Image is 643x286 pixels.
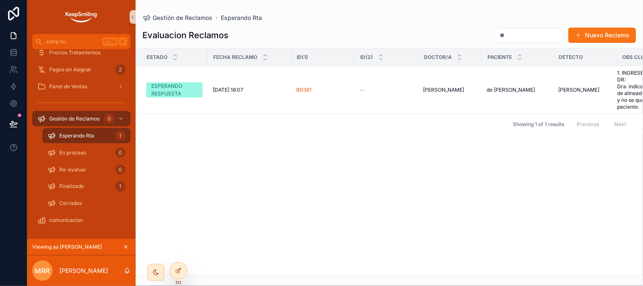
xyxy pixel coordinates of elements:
span: En proceso [59,149,86,156]
div: ESPERANDO RESPUESTA [151,82,198,98]
a: de [PERSON_NAME] [487,87,548,93]
span: Estado [147,54,167,61]
div: 0 [115,165,125,175]
span: de [PERSON_NAME] [487,87,535,93]
a: [PERSON_NAME] [423,87,477,93]
a: -- [360,87,413,93]
div: 0 [115,148,125,158]
span: [DATE] 18:07 [213,87,243,93]
span: Re-evaluar [59,166,86,173]
span: Ctrl [103,37,118,46]
a: En proceso0 [42,145,131,160]
span: Panel de Ventas [49,83,87,90]
span: [PERSON_NAME] [423,87,465,93]
span: ID(1) [297,54,308,61]
a: [PERSON_NAME] [559,87,612,93]
a: Panel de Ventas [32,79,131,94]
span: Esperando Rta [59,132,94,139]
span: -- [360,87,365,93]
span: K [120,38,126,45]
span: Gestión de Reclamos [49,115,100,122]
span: Detecto [559,54,583,61]
button: Jump to...CtrlK [32,34,131,49]
a: Gestión de Reclamos0 [32,111,131,126]
a: BD361 [296,87,312,93]
span: Doctor/a [424,54,452,61]
div: 1 [115,182,125,192]
span: Viewing as [PERSON_NAME] [32,244,102,250]
p: [PERSON_NAME] [59,266,108,275]
a: Re-evaluar0 [42,162,131,177]
div: scrollable content [27,49,136,239]
a: comunicacion [32,213,131,228]
a: ESPERANDO RESPUESTA [146,82,203,98]
a: Esperando Rta1 [42,128,131,143]
a: Precios Tratamientos [32,45,131,60]
button: Nuevo Reclamo [568,28,636,43]
a: Cerrados [42,196,131,211]
h1: Evaluacion Reclamos [142,29,228,41]
a: Gestión de Reclamos [142,14,212,22]
span: Precios Tratamientos [49,49,100,56]
div: 2 [115,64,125,75]
a: BD361 [296,87,350,93]
span: Finalizado [59,183,84,190]
img: App logo [64,10,98,24]
span: Gestión de Reclamos [153,14,212,22]
span: Paciente [487,54,512,61]
a: Finalizado1 [42,179,131,194]
span: Jump to... [45,38,99,45]
span: Fecha reclamo [213,54,257,61]
a: Esperando Rta [221,14,262,22]
span: Showing 1 of 1 results [513,121,564,128]
div: 1 [115,131,125,141]
span: [PERSON_NAME] [559,87,600,93]
div: 0 [104,114,114,124]
span: Pagos sin Asignar [49,66,92,73]
span: MRR [35,266,50,276]
span: ID(2) [360,54,373,61]
span: Cerrados [59,200,82,207]
span: comunicacion [49,217,83,224]
a: [DATE] 18:07 [213,87,286,93]
a: Pagos sin Asignar2 [32,62,131,77]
